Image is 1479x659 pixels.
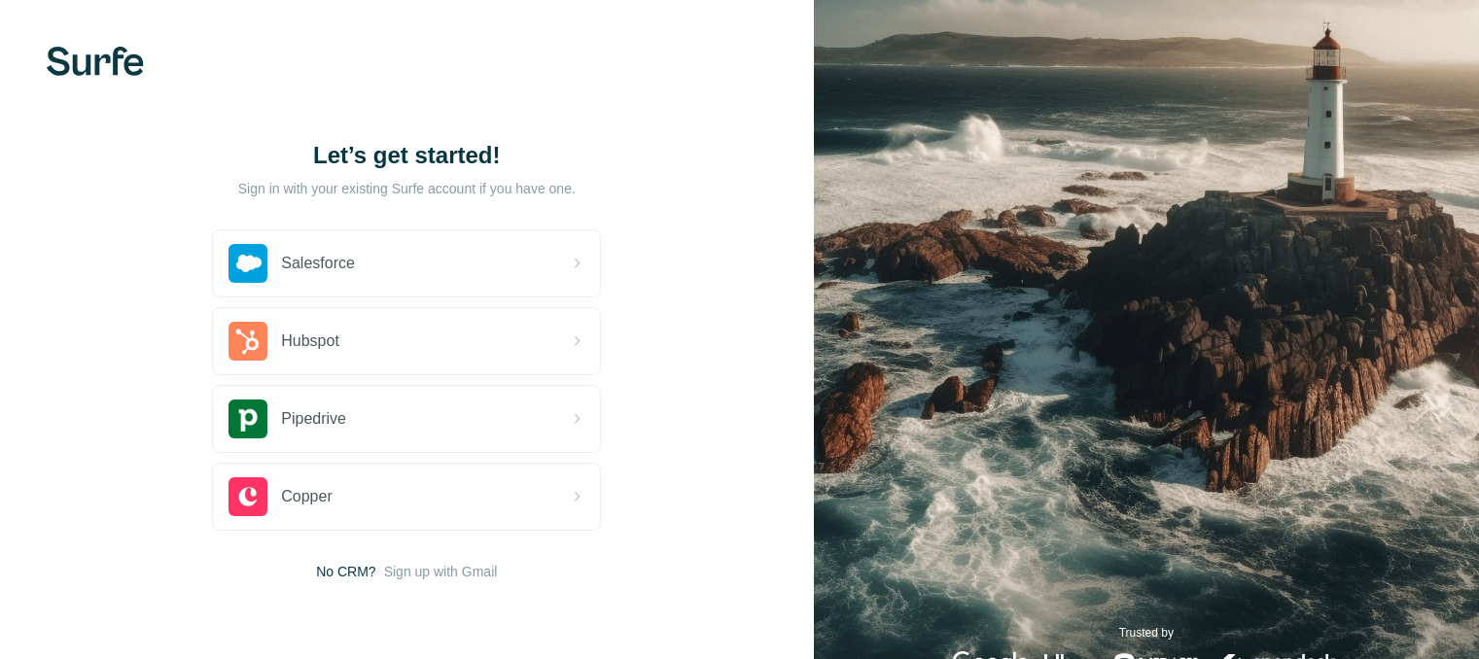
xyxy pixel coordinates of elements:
button: Sign up with Gmail [384,562,498,581]
img: salesforce's logo [229,244,267,283]
span: Salesforce [281,252,355,275]
img: Surfe's logo [47,47,144,76]
span: No CRM? [316,562,375,581]
p: Sign in with your existing Surfe account if you have one. [238,179,576,198]
span: Hubspot [281,329,339,353]
img: pipedrive's logo [229,399,267,438]
span: Copper [281,485,332,508]
span: Pipedrive [281,407,346,431]
img: hubspot's logo [229,322,267,361]
img: copper's logo [229,477,267,516]
h1: Let’s get started! [212,140,601,171]
p: Trusted by [1119,624,1174,642]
